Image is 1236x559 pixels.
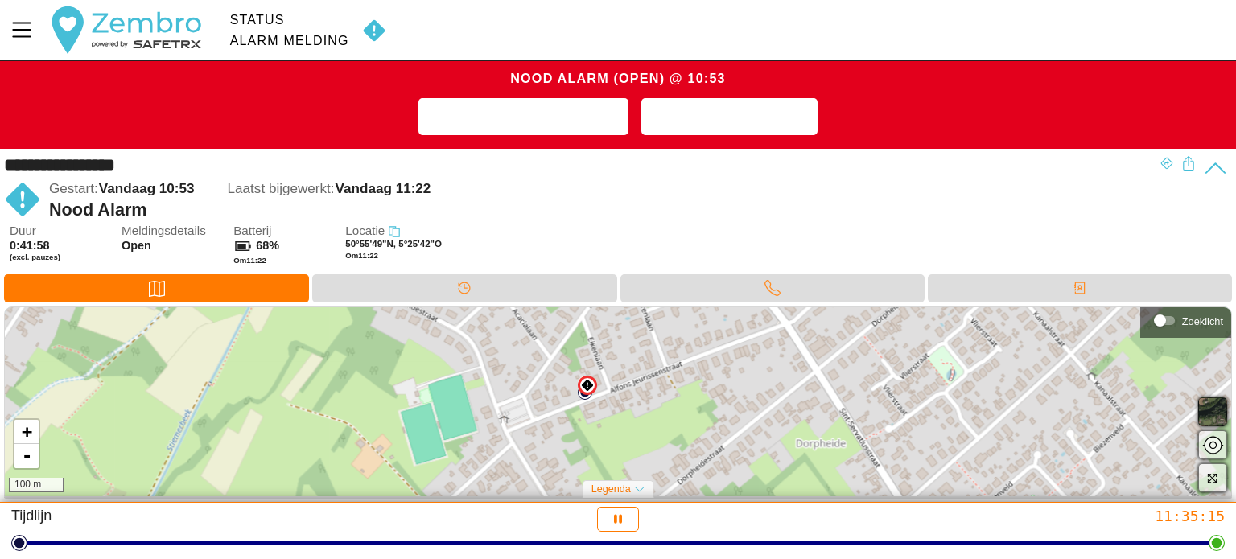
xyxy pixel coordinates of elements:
[49,181,98,196] span: Gestart:
[230,13,349,27] div: Status
[418,98,628,135] button: Opmerking toevoegen
[620,274,925,302] div: Oproep
[256,239,279,252] span: 68%
[14,420,39,444] a: Zoom in
[10,224,113,238] span: Duur
[510,71,726,85] span: Nood Alarm (Open) @ 10:53
[4,274,309,302] div: Kaart
[228,181,335,196] span: Laatst bijgewerkt:
[9,478,64,492] div: 100 m
[431,105,616,130] span: Opmerking toevoegen
[122,224,225,238] span: Meldingsdetails
[49,199,1160,220] div: Nood Alarm
[10,253,113,262] span: (excl. pauzes)
[345,224,385,237] span: Locatie
[14,444,39,468] a: Zoom out
[578,385,592,400] img: PathStart.svg
[1182,315,1223,327] div: Zoeklicht
[11,507,412,532] div: Tijdlijn
[345,239,442,249] span: 50°55'49"N, 5°25'42"O
[312,274,616,302] div: Tijdlijn
[356,18,393,43] img: MANUAL.svg
[641,98,818,135] button: Melding oplossen
[336,181,431,196] span: Vandaag 11:22
[233,256,266,265] span: Om 11:22
[581,379,594,392] img: MANUAL.svg
[1148,308,1223,332] div: Zoeklicht
[824,507,1225,525] div: 11:35:15
[345,251,378,260] span: Om 11:22
[591,483,631,495] span: Legenda
[4,181,41,218] img: MANUAL.svg
[10,239,50,252] span: 0:41:58
[233,224,336,238] span: Batterij
[99,181,195,196] span: Vandaag 10:53
[654,105,805,130] span: Melding oplossen
[230,34,349,48] div: Alarm melding
[928,274,1232,302] div: Contacten
[122,239,225,253] span: Open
